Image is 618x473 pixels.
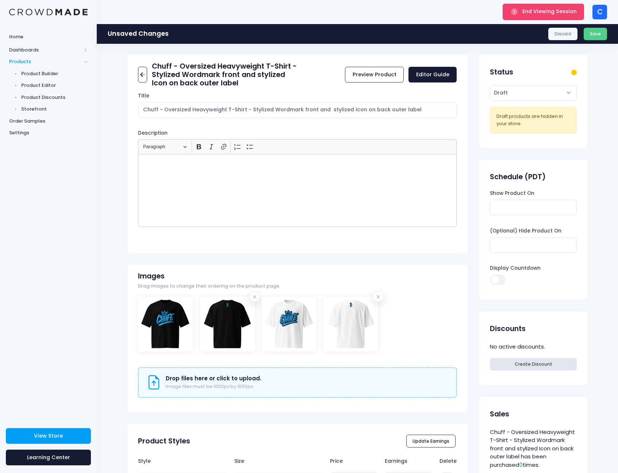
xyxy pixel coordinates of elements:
h3: Drop files here or click to upload. [166,375,261,382]
th: Delete [436,454,457,469]
div: Rich Text Editor, main [138,154,457,227]
th: Price [327,454,381,469]
div: Draft products are hidden in your store. [496,113,571,127]
h2: Product Styles [138,437,190,445]
h2: Status [490,68,513,76]
span: Product Discounts [21,94,88,101]
span: Settings [9,129,88,136]
div: Editor toolbar [138,139,457,154]
button: Update Earnings [406,435,456,447]
div: No active discounts. [490,342,576,352]
h2: Sales [490,410,509,418]
label: Description [138,130,168,137]
div: Chuff - Oversized Heavyweight T-Shirt - Stylized Wordmark front and stylized Icon on back outer l... [490,427,576,470]
span: Product Editor [21,82,88,89]
span: View Store [34,432,63,439]
h2: Schedule (PDT) [490,173,546,181]
h2: Discounts [490,324,526,333]
span: Products [9,58,81,65]
span: Image files must be 1000px by 1000px. [166,383,254,389]
th: Size [231,454,326,469]
button: Paragraph [140,141,190,153]
span: Product Builder [21,70,88,77]
span: Paragraph [143,142,181,151]
a: Preview Product [345,67,404,82]
a: Create Discount [490,358,576,370]
label: Show Product On [490,190,534,197]
a: Learning Center [6,450,91,465]
button: End Viewing Session [503,4,584,20]
span: 0 [519,461,523,469]
h2: Images [138,272,165,280]
div: C [592,5,607,19]
h1: Unsaved Changes [108,30,169,38]
img: Logo [9,9,88,16]
span: Storefront [21,105,88,113]
h2: Chuff - Oversized Heavyweight T-Shirt - Stylized Wordmark front and stylized Icon on back outer l... [152,62,298,88]
label: (Optional) Hide Product On [490,227,561,235]
a: View Store [6,428,91,444]
th: Style [138,454,231,469]
label: Display Countdown [490,265,541,272]
span: Order Samples [9,118,88,125]
span: Home [9,33,88,41]
a: Discard [548,28,578,40]
span: Learning Center [27,454,70,461]
span: Drag images to change their ordering on the product page. [138,283,280,290]
label: Title [138,92,149,100]
span: End Viewing Session [522,8,577,15]
span: Dashboards [9,46,81,54]
a: Editor Guide [408,67,457,82]
th: Earnings [381,454,436,469]
button: Save [584,28,607,40]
